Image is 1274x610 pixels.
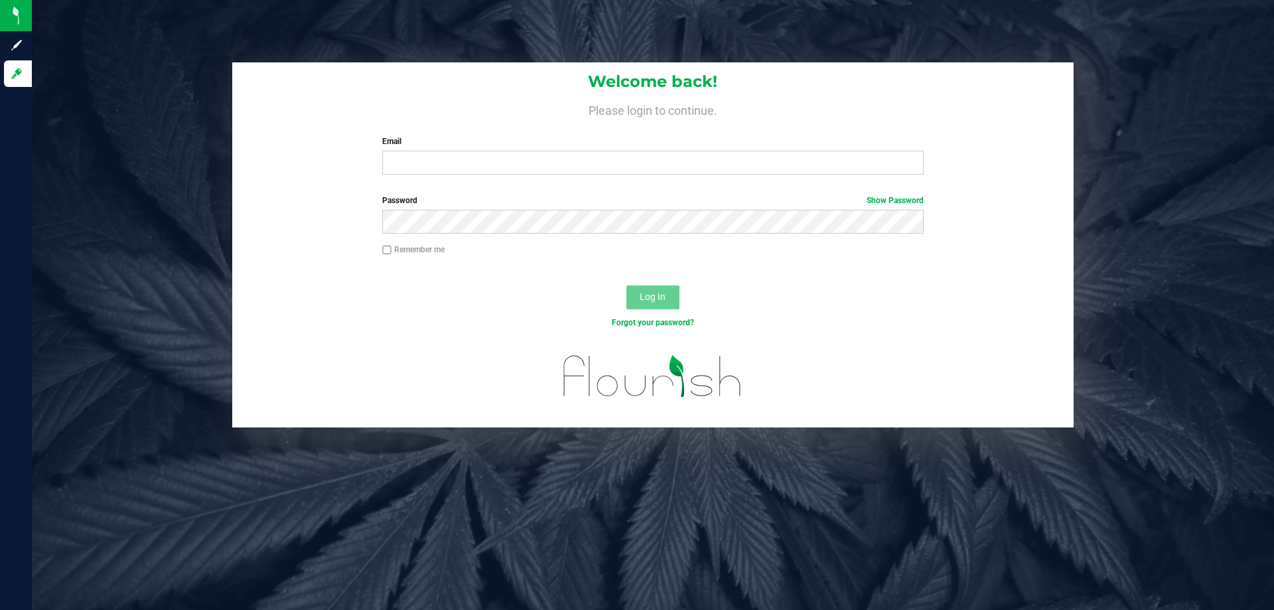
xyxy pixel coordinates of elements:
[10,38,23,52] inline-svg: Sign up
[640,291,666,302] span: Log In
[626,285,679,309] button: Log In
[382,196,417,205] span: Password
[10,67,23,80] inline-svg: Log in
[232,73,1074,90] h1: Welcome back!
[382,246,391,255] input: Remember me
[232,101,1074,117] h4: Please login to continue.
[547,343,758,410] img: flourish_logo.svg
[612,318,694,327] a: Forgot your password?
[382,244,445,256] label: Remember me
[867,196,924,205] a: Show Password
[382,135,923,147] label: Email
